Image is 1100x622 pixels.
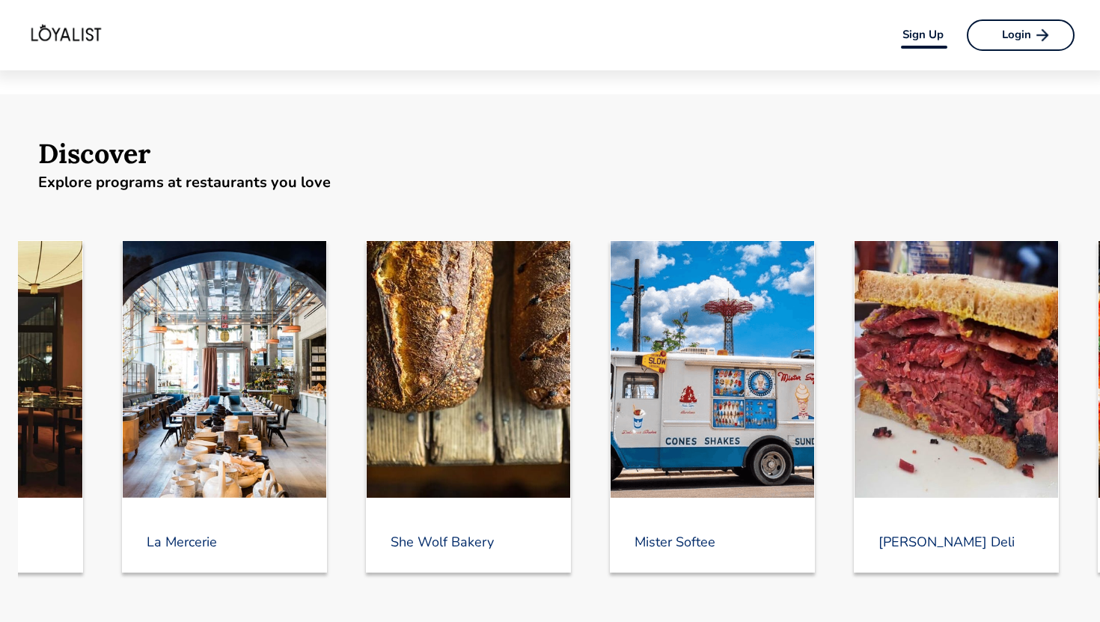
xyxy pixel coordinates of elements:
div: Explore programs at restaurants you love [38,171,331,194]
div: [PERSON_NAME] Deli [879,535,1051,549]
div: She Wolf Bakery [391,535,563,549]
div: Sign Up [902,29,944,40]
div: Discover [38,138,150,169]
div: Login [1002,29,1031,40]
div: Mister Softee [635,535,807,549]
div: La Mercerie [147,535,319,549]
